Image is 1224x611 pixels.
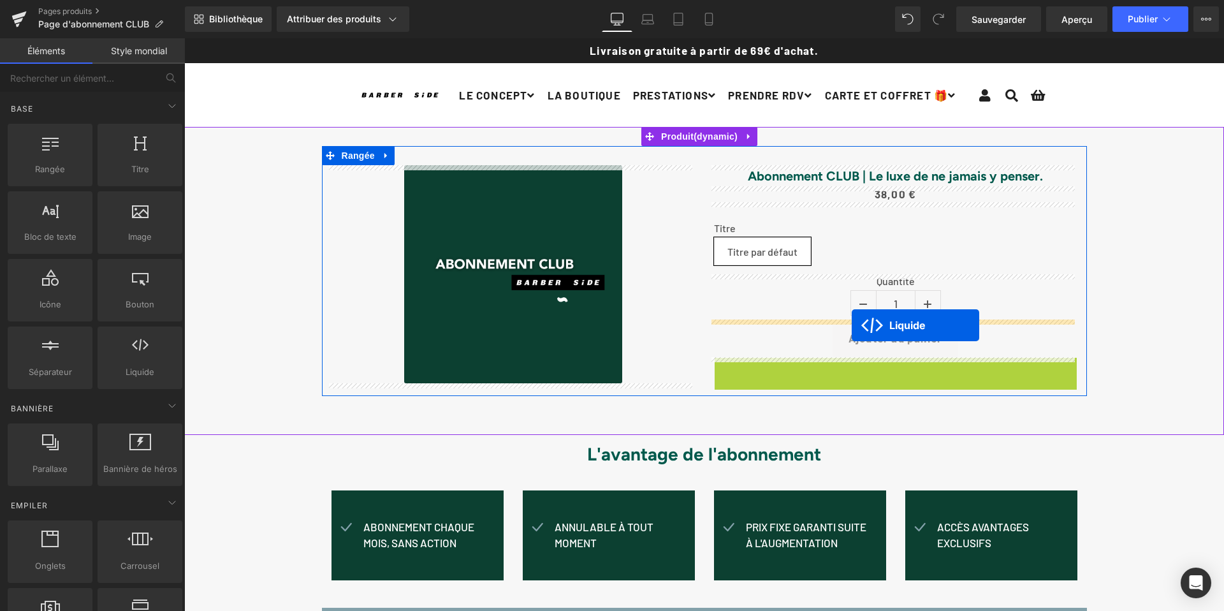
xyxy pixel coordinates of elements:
[753,482,845,512] font: Accès avantages exclusifs
[895,6,921,32] button: Défaire
[159,75,195,84] font: Mots-clés
[648,281,774,320] button: Ajouter au panier
[179,482,290,512] font: Abonnement chaque mois, sans action
[1128,13,1158,24] font: Publier
[38,18,149,29] font: Page d'abonnement CLUB
[632,6,663,32] a: Ordinateur portable
[11,104,33,114] font: Base
[370,482,469,512] font: Annulable à tout moment
[275,50,343,63] font: LE CONCEPT
[636,47,777,68] a: CARTE ET COFFRET 🎁
[1061,14,1092,25] font: Aperçu
[40,299,61,309] font: Icône
[38,6,185,17] a: Pages produits
[36,20,62,30] font: version
[29,367,72,377] font: Séparateur
[11,501,48,510] font: Empiler
[38,6,92,16] font: Pages produits
[664,293,758,306] font: Ajouter au panier
[694,6,724,32] a: Mobile
[663,6,694,32] a: Comprimé
[692,237,731,249] font: Quantité
[602,6,632,32] a: Bureau
[103,464,177,474] font: Bannière de héros
[530,184,551,196] font: Titre
[972,14,1026,25] font: Sauvegarder
[539,47,633,68] a: PRENDRE RDV
[126,367,154,377] font: Liquide
[33,464,68,474] font: Parallaxe
[20,20,31,31] img: logo_orange.svg
[270,47,356,68] a: LE CONCEPT
[1181,568,1211,598] div: Ouvrir Intercom Messenger
[926,6,951,32] button: Refaire
[363,50,437,63] font: LA BOUTIQUE
[20,33,31,43] img: website_grey.svg
[1112,6,1188,32] button: Publier
[543,207,613,219] font: Titre par défaut
[157,112,191,122] font: Rangée
[557,89,573,108] a: Développer / Réduire
[35,561,66,571] font: Onglets
[33,33,146,43] font: Domaine : [DOMAIN_NAME]
[128,232,152,242] font: Image
[641,50,764,63] font: CARTE ET COFFRET 🎁
[35,164,65,174] font: Rangée
[690,149,732,162] font: 38,00 €
[27,45,65,56] font: Éléments
[173,50,259,64] img: Coté barbier.fr
[544,50,620,63] font: PRENDRE RDV
[358,47,442,68] a: LA BOUTIQUE
[11,404,54,413] font: Bannière
[403,405,637,427] font: L'avantage de l'abonnement
[562,482,682,512] font: Prix ​​fixe garanti suite à l'augmentation
[66,75,98,84] font: Domaine
[120,561,159,571] font: Carrousel
[24,232,76,242] font: Bloc de texte
[194,108,210,127] a: Développer / Réduire
[449,50,524,63] font: PRESTATIONS
[131,164,149,174] font: Titre
[126,299,154,309] font: Bouton
[1193,6,1219,32] button: Plus
[209,13,263,24] font: Bibliothèque
[220,127,438,345] img: Abonnement CLUB | Le luxe de ne jamais y penser.
[444,47,537,68] a: PRESTATIONS
[111,45,167,56] font: Style mondial
[287,13,381,24] font: Attribuer des produits
[185,6,272,32] a: Nouvelle bibliothèque
[145,74,155,84] img: tab_keywords_by_traffic_grey.svg
[564,130,859,145] a: Abonnement CLUB | Le luxe de ne jamais y penser.
[52,74,62,84] img: tab_domain_overview_orange.svg
[1046,6,1107,32] a: Aperçu
[62,20,84,30] font: 4.0.25
[477,93,509,103] font: Produit
[405,6,634,18] font: Livraison gratuite à partir de 69€ d'achat.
